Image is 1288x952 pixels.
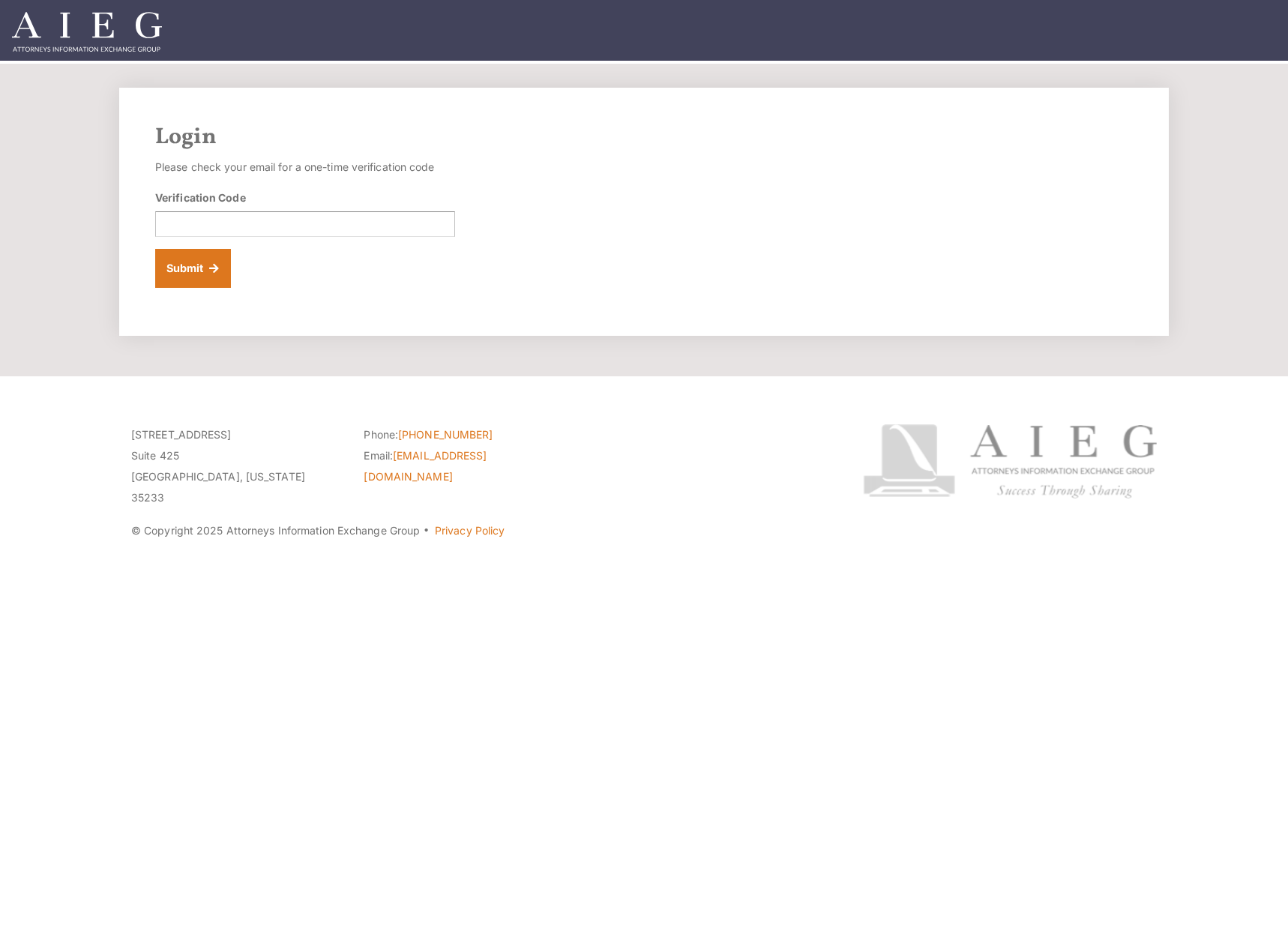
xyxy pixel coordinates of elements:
img: Attorneys Information Exchange Group [12,12,162,52]
a: [PHONE_NUMBER] [398,428,493,441]
p: [STREET_ADDRESS] Suite 425 [GEOGRAPHIC_DATA], [US_STATE] 35233 [131,424,341,508]
li: Phone: [364,424,574,445]
a: [EMAIL_ADDRESS][DOMAIN_NAME] [364,449,487,483]
p: © Copyright 2025 Attorneys Information Exchange Group [131,520,807,541]
h2: Login [155,124,1133,151]
img: Attorneys Information Exchange Group logo [863,424,1157,498]
span: · [423,530,430,537]
button: Submit [155,249,231,288]
li: Email: [364,445,574,487]
label: Verification Code [155,190,246,205]
a: Privacy Policy [435,524,505,537]
p: Please check your email for a one-time verification code [155,157,455,178]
